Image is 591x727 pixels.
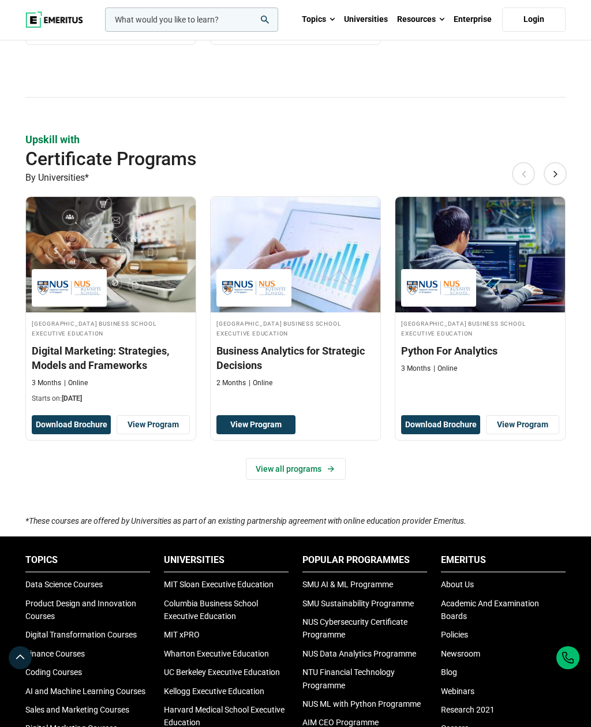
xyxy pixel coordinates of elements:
[164,705,285,727] a: Harvard Medical School Executive Education
[302,649,416,658] a: NUS Data Analytics Programme
[216,378,246,388] p: 2 Months
[25,170,566,185] p: By Universities*
[25,147,511,170] h2: Certificate Programs
[441,687,474,696] a: Webinars
[164,599,258,621] a: Columbia Business School Executive Education
[302,617,407,639] a: NUS Cybersecurity Certificate Programme
[302,668,395,689] a: NTU Financial Technology Programme
[25,687,145,696] a: AI and Machine Learning Courses
[302,718,379,727] a: AIM CEO Programme
[25,649,85,658] a: Finance Courses
[164,668,280,677] a: UC Berkeley Executive Education
[32,318,190,338] h4: [GEOGRAPHIC_DATA] Business School Executive Education
[38,275,101,301] img: National University of Singapore Business School Executive Education
[32,378,61,388] p: 3 Months
[216,415,295,435] a: View Program
[26,197,196,409] a: Digital Marketing Course by National University of Singapore Business School Executive Education ...
[441,580,474,589] a: About Us
[32,415,111,435] button: Download Brochure
[25,132,566,147] p: Upskill with
[395,197,565,312] img: Python For Analytics | Online Data Science and Analytics Course
[62,394,82,402] span: [DATE]
[441,599,539,621] a: Academic And Examination Boards
[216,344,375,372] h3: Business Analytics for Strategic Decisions
[302,699,421,709] a: NUS ML with Python Programme
[441,649,480,658] a: Newsroom
[211,197,380,394] a: Data Science and Analytics Course by National University of Singapore Business School Executive E...
[433,364,457,374] p: Online
[544,162,567,185] button: Next
[164,580,274,589] a: MIT Sloan Executive Education
[441,705,495,714] a: Research 2021
[164,649,269,658] a: Wharton Executive Education
[32,344,190,372] h3: Digital Marketing: Strategies, Models and Frameworks
[486,415,559,435] a: View Program
[246,458,346,480] a: View all programs
[401,415,480,435] button: Download Brochure
[32,394,190,404] p: Starts on:
[401,344,559,358] h3: Python For Analytics
[25,599,136,621] a: Product Design and Innovation Courses
[441,668,457,677] a: Blog
[25,630,137,639] a: Digital Transformation Courses
[502,8,566,32] a: Login
[407,275,470,301] img: National University of Singapore Business School Executive Education
[164,687,264,696] a: Kellogg Executive Education
[302,599,414,608] a: SMU Sustainability Programme
[302,580,393,589] a: SMU AI & ML Programme
[64,378,88,388] p: Online
[395,197,565,379] a: Data Science and Analytics Course by National University of Singapore Business School Executive E...
[249,378,272,388] p: Online
[25,516,466,525] i: *These courses are offered by Universities as part of an existing partnership agreement with onli...
[105,8,278,32] input: woocommerce-product-search-field-0
[211,197,380,312] img: Business Analytics for Strategic Decisions | Online Data Science and Analytics Course
[25,705,129,714] a: Sales and Marketing Courses
[401,318,559,338] h4: [GEOGRAPHIC_DATA] Business School Executive Education
[164,630,200,639] a: MIT xPRO
[25,668,82,677] a: Coding Courses
[401,364,431,374] p: 3 Months
[222,275,286,301] img: National University of Singapore Business School Executive Education
[117,415,190,435] a: View Program
[512,162,535,185] button: Previous
[216,318,375,338] h4: [GEOGRAPHIC_DATA] Business School Executive Education
[441,630,468,639] a: Policies
[25,580,103,589] a: Data Science Courses
[26,197,196,312] img: Digital Marketing: Strategies, Models and Frameworks | Online Digital Marketing Course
